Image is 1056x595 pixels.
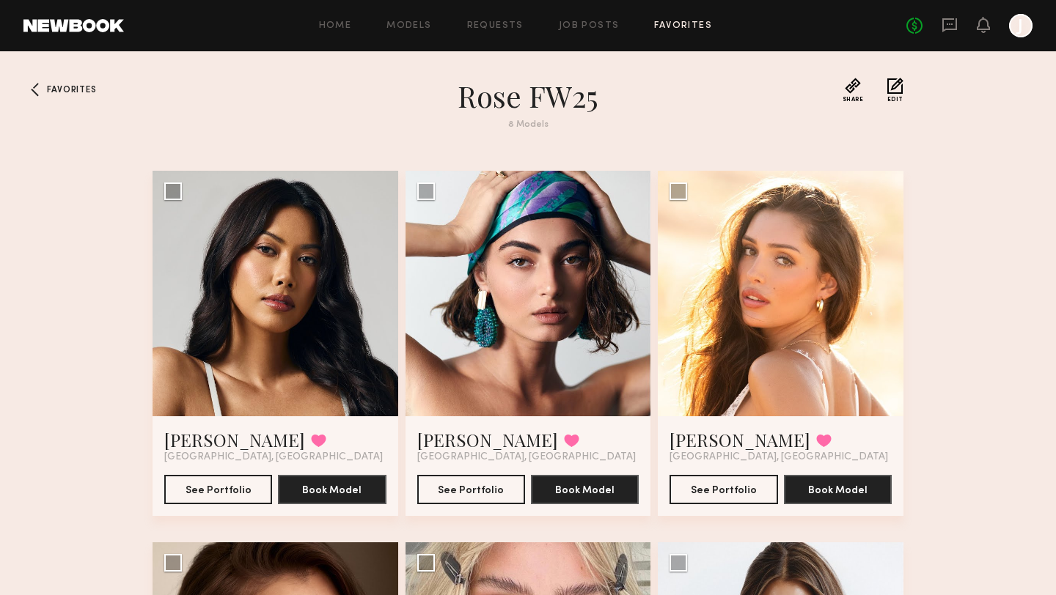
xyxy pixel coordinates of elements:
button: Book Model [531,475,639,504]
button: Book Model [278,475,386,504]
span: Share [843,97,864,103]
h1: Rose FW25 [264,78,792,114]
a: Models [386,21,431,31]
a: Book Model [278,483,386,495]
a: [PERSON_NAME] [670,428,810,451]
a: Favorites [23,78,47,101]
a: Book Model [784,483,892,495]
span: Favorites [47,86,96,95]
a: Job Posts [559,21,620,31]
a: [PERSON_NAME] [164,428,305,451]
a: Requests [467,21,524,31]
button: See Portfolio [417,475,525,504]
div: 8 Models [264,120,792,130]
span: [GEOGRAPHIC_DATA], [GEOGRAPHIC_DATA] [164,451,383,463]
button: See Portfolio [164,475,272,504]
button: Share [843,78,864,103]
button: Book Model [784,475,892,504]
span: Edit [887,97,903,103]
a: Home [319,21,352,31]
a: Book Model [531,483,639,495]
a: J [1009,14,1033,37]
button: Edit [887,78,903,103]
a: Favorites [654,21,712,31]
a: [PERSON_NAME] [417,428,558,451]
button: See Portfolio [670,475,777,504]
span: [GEOGRAPHIC_DATA], [GEOGRAPHIC_DATA] [670,451,888,463]
span: [GEOGRAPHIC_DATA], [GEOGRAPHIC_DATA] [417,451,636,463]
